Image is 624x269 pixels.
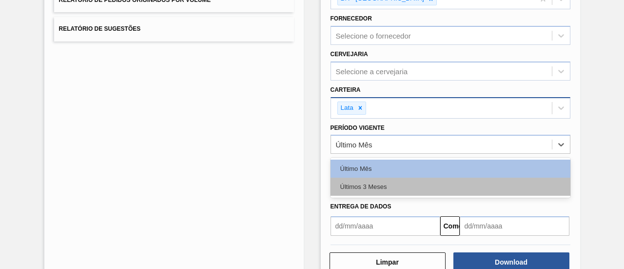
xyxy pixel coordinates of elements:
[460,216,569,236] input: dd/mm/aaaa
[338,102,355,114] div: Lata
[331,15,372,22] font: Fornecedor
[440,216,460,236] button: Comeu
[331,178,570,196] div: Últimos 3 Meses
[59,26,141,33] font: Relatório de Sugestões
[331,86,361,93] font: Carteira
[331,160,570,178] div: Último Mês
[336,32,411,40] font: Selecione o fornecedor
[331,51,368,58] font: Cervejaria
[495,258,527,266] font: Download
[336,67,408,75] font: Selecione a cervejaria
[336,141,372,149] font: Último Mês
[54,17,294,41] button: Relatório de Sugestões
[331,203,391,210] font: Entrega de dados
[376,258,399,266] font: Limpar
[444,222,467,230] font: Comeu
[331,124,385,131] font: Período Vigente
[331,216,440,236] input: dd/mm/aaaa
